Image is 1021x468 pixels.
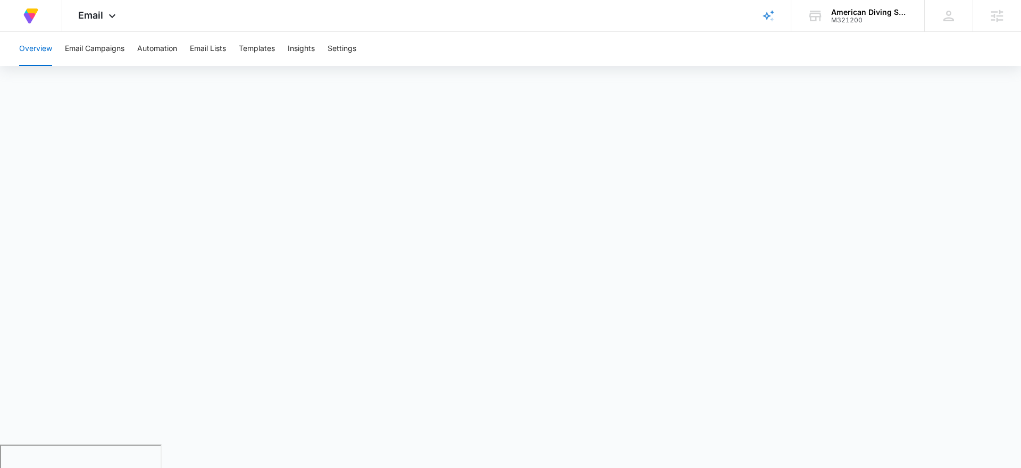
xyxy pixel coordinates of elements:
[328,32,356,66] button: Settings
[190,32,226,66] button: Email Lists
[19,32,52,66] button: Overview
[239,32,275,66] button: Templates
[288,32,315,66] button: Insights
[78,10,103,21] span: Email
[21,6,40,26] img: Volusion
[831,8,909,16] div: account name
[65,32,124,66] button: Email Campaigns
[831,16,909,24] div: account id
[137,32,177,66] button: Automation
